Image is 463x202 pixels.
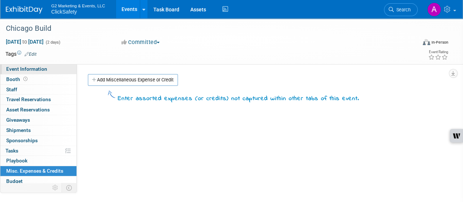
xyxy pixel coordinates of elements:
a: Search [384,3,418,16]
div: Chicago Build [3,22,411,35]
span: Tasks [5,148,18,154]
td: Personalize Event Tab Strip [49,183,62,192]
a: Asset Reservations [0,105,76,115]
a: Giveaways [0,115,76,125]
span: Travel Reservations [6,96,51,102]
div: Enter assorted expenses (or credits) not captured within other tabs of this event. [118,95,359,103]
span: Asset Reservations [6,107,50,113]
span: Shipments [6,127,31,133]
a: Travel Reservations [0,95,76,104]
span: Sponsorships [6,137,38,143]
a: Playbook [0,156,76,166]
span: (2 days) [45,40,60,45]
div: In-Person [431,40,448,45]
a: Booth [0,74,76,84]
a: Budget [0,176,76,186]
span: ClickSafety [51,9,77,15]
a: Event Information [0,64,76,74]
a: Tasks [0,146,76,156]
a: Staff [0,85,76,95]
div: Event Rating [428,50,448,54]
img: ExhibitDay [6,6,42,14]
span: Booth [6,76,29,82]
span: Giveaways [6,117,30,123]
span: to [21,39,28,45]
span: Playbook [6,158,27,164]
span: Booth not reserved yet [22,76,29,82]
a: Misc. Expenses & Credits [0,166,76,176]
div: Event Format [384,38,448,49]
td: Tags [5,50,37,58]
span: Search [394,7,411,12]
td: Toggle Event Tabs [62,183,77,192]
a: Edit [25,52,37,57]
span: G2 Marketing & Events, LLC [51,1,105,9]
a: Sponsorships [0,136,76,146]
button: Committed [119,38,163,46]
span: Staff [6,87,17,92]
a: Add Miscellaneous Expense or Credit [88,74,178,86]
a: Shipments [0,125,76,135]
span: Event Information [6,66,47,72]
img: Format-Inperson.png [423,39,430,45]
span: Budget [6,178,23,184]
span: [DATE] [DATE] [5,38,44,45]
img: Allison Dumond [427,3,441,16]
span: Misc. Expenses & Credits [6,168,63,174]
